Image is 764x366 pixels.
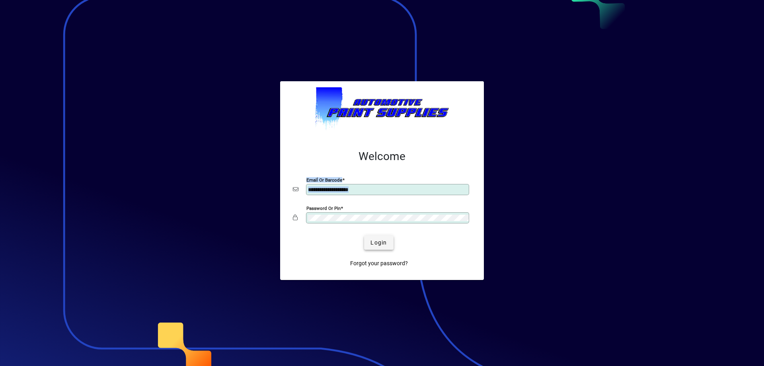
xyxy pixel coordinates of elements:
[293,150,471,163] h2: Welcome
[306,177,342,183] mat-label: Email or Barcode
[306,206,341,211] mat-label: Password or Pin
[347,256,411,270] a: Forgot your password?
[350,259,408,268] span: Forgot your password?
[364,235,393,250] button: Login
[370,239,387,247] span: Login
